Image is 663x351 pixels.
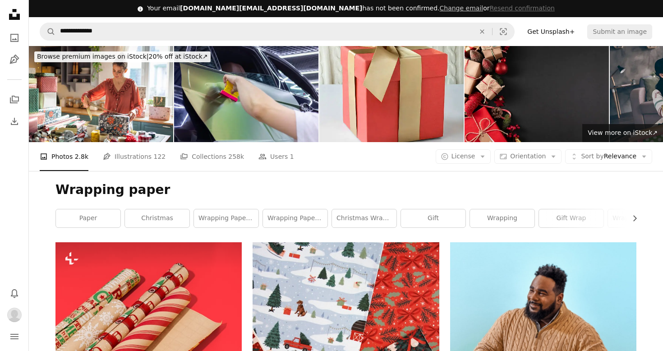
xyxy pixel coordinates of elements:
[5,328,23,346] button: Menu
[37,53,208,60] span: 20% off at iStock ↗
[5,284,23,302] button: Notifications
[7,308,22,322] img: Avatar of user Kelsey LaValle
[539,209,603,227] a: gift wrap
[401,209,465,227] a: gift
[5,51,23,69] a: Illustrations
[494,149,562,164] button: Orientation
[228,152,244,162] span: 258k
[125,209,189,227] a: christmas
[465,46,609,142] img: Christmas Gift Boxes with Bows and Ornaments
[440,5,555,12] span: or
[194,209,258,227] a: wrapping paper texture
[56,209,120,227] a: paper
[103,142,166,171] a: Illustrations 122
[581,152,603,160] span: Sort by
[55,182,636,198] h1: Wrapping paper
[470,209,534,227] a: wrapping
[40,23,515,41] form: Find visuals sitewide
[436,149,491,164] button: License
[493,23,514,40] button: Visual search
[258,142,294,171] a: Users 1
[5,112,23,130] a: Download History
[290,152,294,162] span: 1
[587,24,652,39] button: Submit an image
[332,209,396,227] a: christmas wrapping paper
[440,5,483,12] a: Change email
[180,142,244,171] a: Collections 258k
[5,91,23,109] a: Collections
[319,46,464,142] img: Gift box
[5,306,23,324] button: Profile
[5,29,23,47] a: Photos
[37,53,148,60] span: Browse premium images on iStock |
[154,152,166,162] span: 122
[626,209,636,227] button: scroll list to the right
[29,46,216,68] a: Browse premium images on iStock|20% off at iStock↗
[565,149,652,164] button: Sort byRelevance
[582,124,663,142] a: View more on iStock↗
[29,46,173,142] img: All ready for holidays
[55,305,242,313] a: a group of wrapped presents sitting on top of a table
[40,23,55,40] button: Search Unsplash
[581,152,636,161] span: Relevance
[180,5,362,12] span: [DOMAIN_NAME][EMAIL_ADDRESS][DOMAIN_NAME]
[174,46,318,142] img: A specialist in wrapping a car with chameleon-colored vinyl film in the process of work. Car wrap...
[263,209,327,227] a: wrapping paper background
[472,23,492,40] button: Clear
[522,24,580,39] a: Get Unsplash+
[510,152,546,160] span: Orientation
[490,4,555,13] button: Resend confirmation
[147,4,555,13] div: Your email has not been confirmed.
[451,152,475,160] span: License
[588,129,658,136] span: View more on iStock ↗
